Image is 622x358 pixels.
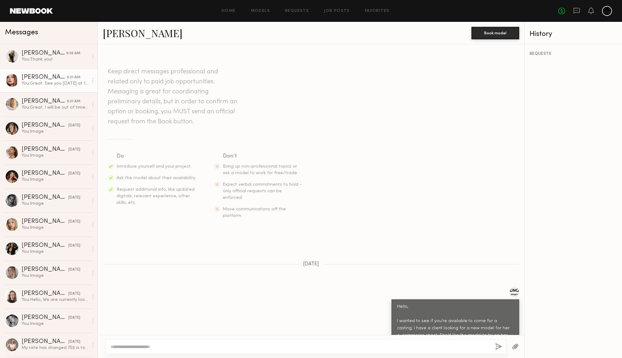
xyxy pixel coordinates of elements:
[303,262,319,267] span: [DATE]
[22,345,88,351] div: My rate has changed 75$ is too low but thank you and good luck with finding model!
[68,219,80,225] div: [DATE]
[285,9,309,13] a: Requests
[22,170,68,177] div: [PERSON_NAME]
[66,51,80,56] div: 9:30 AM
[22,243,68,249] div: [PERSON_NAME]
[117,164,192,169] span: Introduce yourself and your project.
[22,201,88,207] div: You: Image
[22,297,88,303] div: You: Hello, We are currently looking for a model for an upcoming shoot. One of our clients is pre...
[22,153,88,159] div: You: Image
[68,147,80,153] div: [DATE]
[223,207,286,218] span: Move communications off the platform.
[68,171,80,177] div: [DATE]
[68,267,80,273] div: [DATE]
[22,50,66,56] div: [PERSON_NAME]
[108,67,239,127] header: Keep direct messages professional and related only to paid job opportunities. Messaging is great ...
[22,74,67,81] div: [PERSON_NAME]
[324,9,350,13] a: Job Posts
[223,152,303,161] div: Don’t
[471,30,519,35] a: Book model
[68,291,80,297] div: [DATE]
[22,339,68,345] div: [PERSON_NAME]
[223,164,298,175] span: Bring up non-professional topics or ask a model to work for free/trade.
[67,99,80,105] div: 9:31 AM
[22,129,88,135] div: You: Image
[22,98,67,105] div: [PERSON_NAME]
[365,9,390,13] a: Favorites
[22,225,88,231] div: You: Image
[68,195,80,201] div: [DATE]
[5,29,38,36] span: Messages
[117,152,197,161] div: Do
[222,9,236,13] a: Home
[22,315,68,321] div: [PERSON_NAME]
[68,123,80,129] div: [DATE]
[117,176,196,180] span: Ask the model about their availability.
[103,26,182,40] a: [PERSON_NAME]
[68,339,80,345] div: [DATE]
[22,81,88,86] div: You: Great. See you [DATE] at 10am. Thank you!
[251,9,270,13] a: Models
[22,249,88,255] div: You: Image
[22,273,88,279] div: You: Image
[22,177,88,183] div: You: Image
[471,27,519,39] button: Book model
[68,243,80,249] div: [DATE]
[22,267,68,273] div: [PERSON_NAME]
[530,52,617,56] div: REQUESTS
[22,218,68,225] div: [PERSON_NAME]
[223,183,302,200] span: Expect verbal commitments to hold - only official requests can be enforced.
[22,122,68,129] div: [PERSON_NAME]
[22,56,88,62] div: You: Thank you!
[117,188,195,205] span: Request additional info, like updated digitals, relevant experience, other skills, etc.
[22,146,68,153] div: [PERSON_NAME]
[530,31,617,38] div: History
[22,321,88,327] div: You: Image
[22,291,68,297] div: [PERSON_NAME]
[67,75,80,81] div: 9:31 AM
[68,315,80,321] div: [DATE]
[22,194,68,201] div: [PERSON_NAME]
[22,105,88,110] div: You: Great. I will be out of time from next week to 10/6.Please let me know if you can come [DATE...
